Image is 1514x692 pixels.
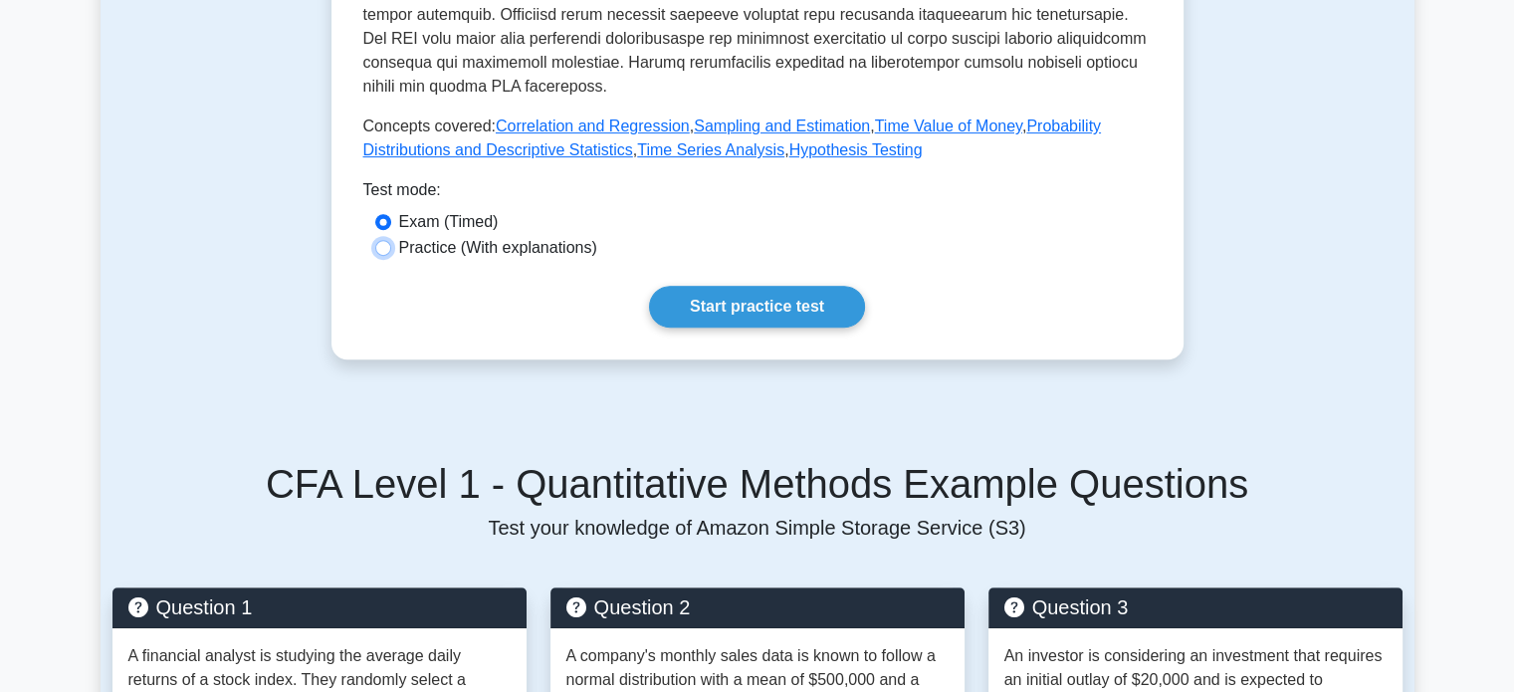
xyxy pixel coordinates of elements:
[399,210,499,234] label: Exam (Timed)
[694,117,870,134] a: Sampling and Estimation
[649,286,865,328] a: Start practice test
[637,141,784,158] a: Time Series Analysis
[363,115,1152,162] p: Concepts covered: , , , , ,
[112,460,1403,508] h5: CFA Level 1 - Quantitative Methods Example Questions
[496,117,690,134] a: Correlation and Regression
[1004,595,1387,619] h5: Question 3
[363,178,1152,210] div: Test mode:
[399,236,597,260] label: Practice (With explanations)
[875,117,1022,134] a: Time Value of Money
[112,516,1403,540] p: Test your knowledge of Amazon Simple Storage Service (S3)
[789,141,923,158] a: Hypothesis Testing
[566,595,949,619] h5: Question 2
[128,595,511,619] h5: Question 1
